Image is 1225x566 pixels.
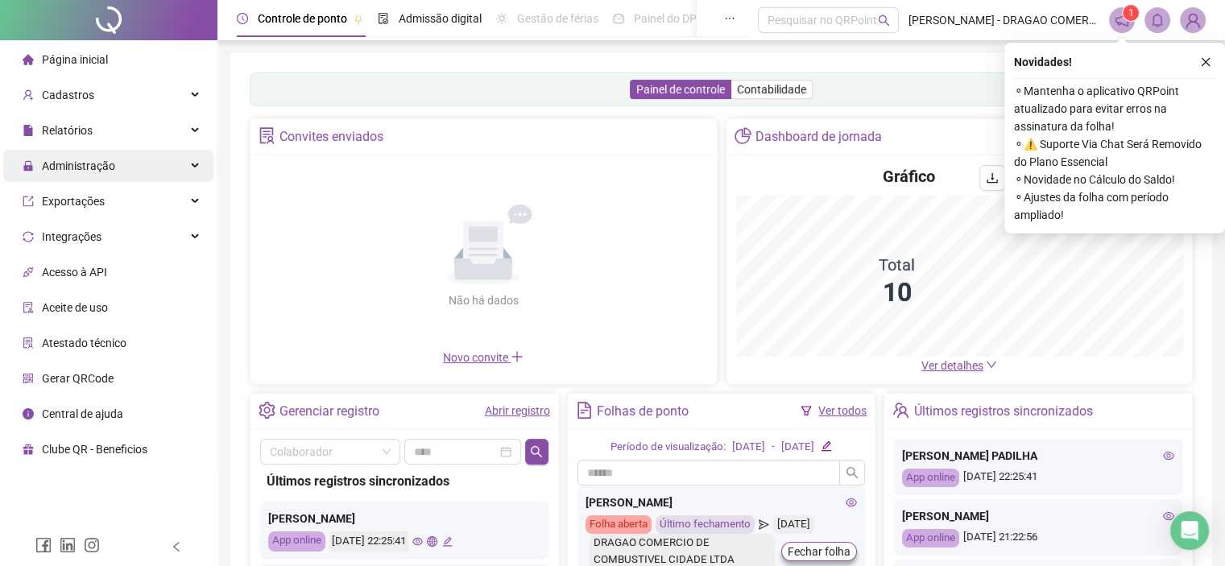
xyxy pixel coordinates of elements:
[279,398,379,425] div: Gerenciar registro
[23,302,34,313] span: audit
[656,515,755,534] div: Último fechamento
[42,266,107,279] span: Acesso à API
[23,125,34,136] span: file
[801,405,812,416] span: filter
[23,373,34,384] span: qrcode
[42,337,126,349] span: Atestado técnico
[23,408,34,419] span: info-circle
[23,266,34,278] span: api
[329,531,408,552] div: [DATE] 22:25:41
[902,447,1174,465] div: [PERSON_NAME] PADILHA
[1163,510,1174,522] span: eye
[23,89,34,101] span: user-add
[496,13,507,24] span: sun
[35,537,52,553] span: facebook
[1123,5,1139,21] sup: 1
[258,12,347,25] span: Controle de ponto
[724,13,735,24] span: ellipsis
[412,536,423,547] span: eye
[23,231,34,242] span: sync
[42,372,114,385] span: Gerar QRCode
[773,515,814,534] div: [DATE]
[42,407,123,420] span: Central de ajuda
[902,529,1174,547] div: [DATE] 21:22:56
[636,83,725,96] span: Painel de controle
[908,11,1099,29] span: [PERSON_NAME] - DRAGAO COMERCIO DE COMBUSTIVEL CIDADE LTDA
[279,123,383,151] div: Convites enviados
[576,402,593,419] span: file-text
[735,127,751,144] span: pie-chart
[902,469,1174,487] div: [DATE] 22:25:41
[846,497,857,508] span: eye
[818,404,867,417] a: Ver todos
[42,89,94,101] span: Cadastros
[237,13,248,24] span: clock-circle
[378,13,389,24] span: file-done
[42,195,105,208] span: Exportações
[511,350,524,363] span: plus
[84,537,100,553] span: instagram
[1014,171,1215,188] span: ⚬ Novidade no Cálculo do Saldo!
[1200,56,1211,68] span: close
[23,337,34,349] span: solution
[914,398,1093,425] div: Últimos registros sincronizados
[42,124,93,137] span: Relatórios
[781,439,814,456] div: [DATE]
[1014,188,1215,224] span: ⚬ Ajustes da folha com período ampliado!
[42,230,101,243] span: Integrações
[586,515,652,534] div: Folha aberta
[427,536,437,547] span: global
[772,439,775,456] div: -
[517,12,598,25] span: Gestão de férias
[23,444,34,455] span: gift
[902,529,959,547] div: App online
[23,160,34,171] span: lock
[759,515,769,534] span: send
[902,507,1174,525] div: [PERSON_NAME]
[354,14,363,24] span: pushpin
[781,542,857,561] button: Fechar folha
[259,127,275,144] span: solution
[23,54,34,65] span: home
[268,531,325,552] div: App online
[597,398,689,425] div: Folhas de ponto
[737,83,806,96] span: Contabilidade
[1163,450,1174,461] span: eye
[171,541,182,552] span: left
[788,543,850,560] span: Fechar folha
[892,402,909,419] span: team
[268,510,540,527] div: [PERSON_NAME]
[1150,13,1165,27] span: bell
[259,402,275,419] span: setting
[485,404,550,417] a: Abrir registro
[442,536,453,547] span: edit
[1014,53,1072,71] span: Novidades !
[267,471,542,491] div: Últimos registros sincronizados
[921,359,997,372] a: Ver detalhes down
[1014,135,1215,171] span: ⚬ ⚠️ Suporte Via Chat Será Removido do Plano Essencial
[409,291,557,309] div: Não há dados
[921,359,983,372] span: Ver detalhes
[1181,8,1205,32] img: 80392
[610,439,726,456] div: Período de visualização:
[821,440,831,451] span: edit
[986,359,997,370] span: down
[42,159,115,172] span: Administração
[399,12,482,25] span: Admissão digital
[1128,7,1134,19] span: 1
[902,469,959,487] div: App online
[986,171,999,184] span: download
[586,494,858,511] div: [PERSON_NAME]
[755,123,882,151] div: Dashboard de jornada
[60,537,76,553] span: linkedin
[42,53,108,66] span: Página inicial
[1115,13,1129,27] span: notification
[846,466,859,479] span: search
[42,301,108,314] span: Aceite de uso
[1014,82,1215,135] span: ⚬ Mantenha o aplicativo QRPoint atualizado para evitar erros na assinatura da folha!
[878,14,890,27] span: search
[732,439,765,456] div: [DATE]
[634,12,697,25] span: Painel do DP
[443,351,524,364] span: Novo convite
[23,196,34,207] span: export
